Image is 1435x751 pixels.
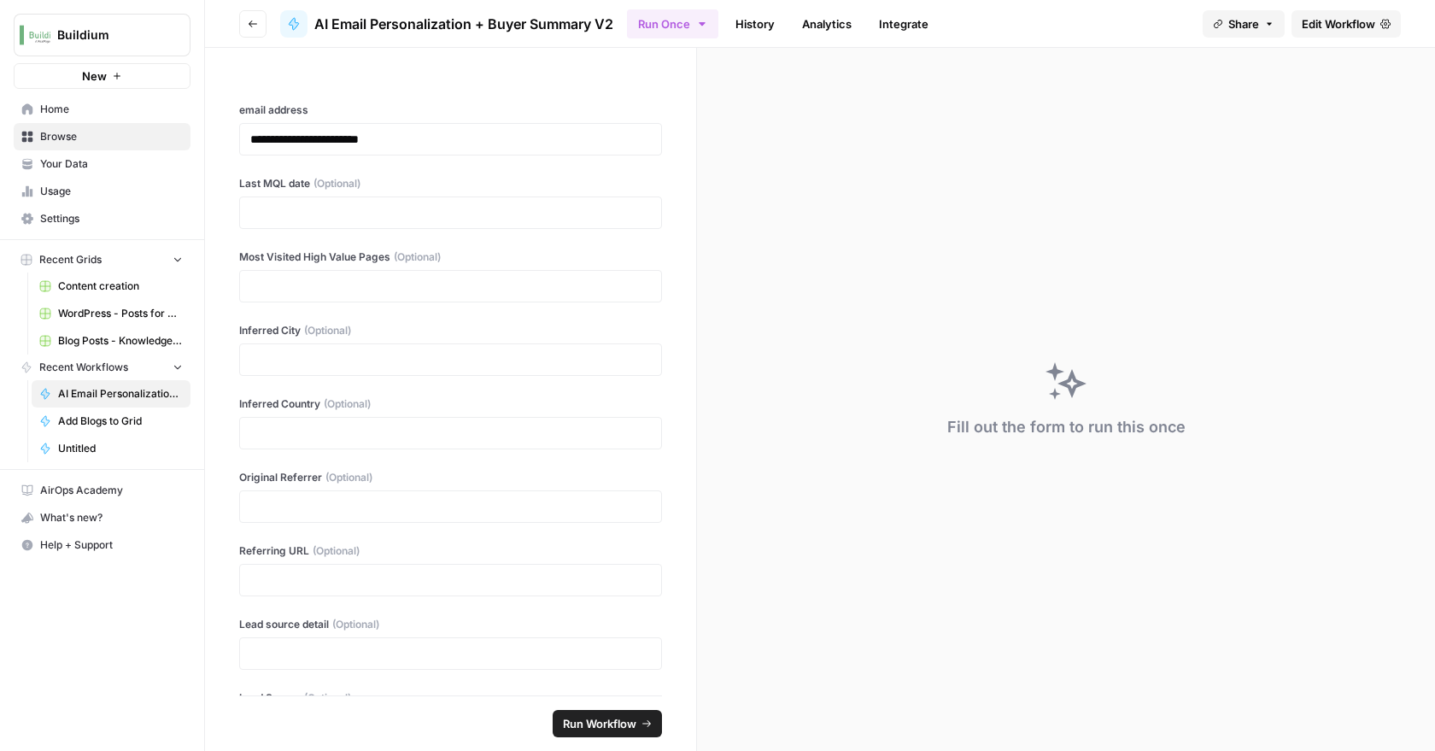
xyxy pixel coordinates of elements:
[725,10,785,38] a: History
[280,10,613,38] a: AI Email Personalization + Buyer Summary V2
[14,178,190,205] a: Usage
[14,531,190,559] button: Help + Support
[313,176,360,191] span: (Optional)
[57,26,161,44] span: Buildium
[304,690,351,706] span: (Optional)
[869,10,939,38] a: Integrate
[239,470,662,485] label: Original Referrer
[82,67,107,85] span: New
[1228,15,1259,32] span: Share
[14,96,190,123] a: Home
[314,14,613,34] span: AI Email Personalization + Buyer Summary V2
[325,470,372,485] span: (Optional)
[14,247,190,273] button: Recent Grids
[14,355,190,380] button: Recent Workflows
[15,505,190,531] div: What's new?
[324,396,371,412] span: (Optional)
[40,184,183,199] span: Usage
[58,279,183,294] span: Content creation
[32,327,190,355] a: Blog Posts - Knowledge Base.csv
[32,408,190,435] a: Add Blogs to Grid
[40,483,183,498] span: AirOps Academy
[20,20,50,50] img: Buildium Logo
[32,435,190,462] a: Untitled
[14,504,190,531] button: What's new?
[58,386,183,402] span: AI Email Personalization + Buyer Summary V2
[14,63,190,89] button: New
[58,333,183,349] span: Blog Posts - Knowledge Base.csv
[304,323,351,338] span: (Optional)
[1302,15,1375,32] span: Edit Workflow
[239,617,662,632] label: Lead source detail
[14,150,190,178] a: Your Data
[563,715,636,732] span: Run Workflow
[394,249,441,265] span: (Optional)
[14,123,190,150] a: Browse
[239,690,662,706] label: Lead Source
[792,10,862,38] a: Analytics
[14,205,190,232] a: Settings
[14,14,190,56] button: Workspace: Buildium
[40,211,183,226] span: Settings
[313,543,360,559] span: (Optional)
[553,710,662,737] button: Run Workflow
[32,300,190,327] a: WordPress - Posts for Knowledge base
[39,360,128,375] span: Recent Workflows
[239,176,662,191] label: Last MQL date
[32,273,190,300] a: Content creation
[1203,10,1285,38] button: Share
[58,306,183,321] span: WordPress - Posts for Knowledge base
[40,129,183,144] span: Browse
[947,415,1186,439] div: Fill out the form to run this once
[239,323,662,338] label: Inferred City
[40,102,183,117] span: Home
[58,414,183,429] span: Add Blogs to Grid
[239,543,662,559] label: Referring URL
[1291,10,1401,38] a: Edit Workflow
[32,380,190,408] a: AI Email Personalization + Buyer Summary V2
[332,617,379,632] span: (Optional)
[239,103,662,118] label: email address
[239,396,662,412] label: Inferred Country
[39,252,102,267] span: Recent Grids
[58,441,183,456] span: Untitled
[40,537,183,553] span: Help + Support
[14,477,190,504] a: AirOps Academy
[239,249,662,265] label: Most Visited High Value Pages
[40,156,183,172] span: Your Data
[627,9,718,38] button: Run Once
